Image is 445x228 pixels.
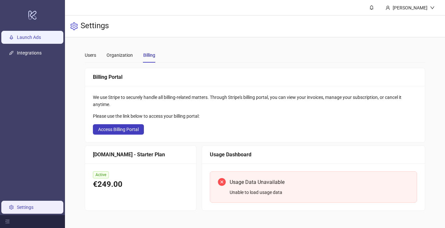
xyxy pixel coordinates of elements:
span: down [430,6,435,10]
a: Launch Ads [17,35,41,40]
div: Billing Portal [93,73,417,81]
div: €249.00 [93,178,188,191]
div: Please use the link below to access your billing portal: [93,113,417,120]
span: user [386,6,390,10]
button: Access Billing Portal [93,124,144,135]
span: Access Billing Portal [98,127,139,132]
a: Integrations [17,50,42,55]
span: menu-fold [5,219,10,224]
h3: Settings [81,21,109,32]
div: Billing [143,52,155,59]
div: Usage Dashboard [210,150,417,159]
div: Organization [107,52,133,59]
span: setting [70,22,78,30]
div: Unable to load usage data [230,189,409,196]
div: Usage Data Unavailable [230,178,409,186]
a: Settings [17,205,33,210]
span: bell [369,5,374,10]
div: [DOMAIN_NAME] - Starter Plan [93,150,188,159]
div: Users [85,52,96,59]
div: [PERSON_NAME] [390,4,430,11]
span: close-circle [218,178,226,186]
span: Active [93,171,109,178]
div: We use Stripe to securely handle all billing-related matters. Through Stripe's billing portal, yo... [93,94,417,108]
